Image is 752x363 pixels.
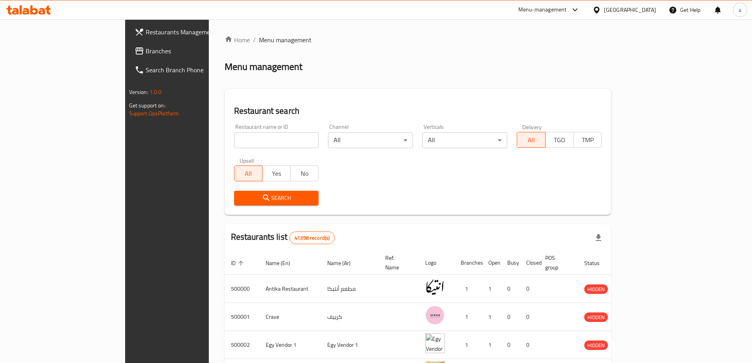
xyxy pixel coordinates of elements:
span: No [294,168,315,179]
h2: Restaurant search [234,105,602,117]
th: Logo [419,251,454,275]
img: Crave [425,305,445,325]
h2: Restaurants list [231,231,335,244]
span: TMP [577,134,598,146]
div: HIDDEN [584,312,608,322]
span: All [238,168,259,179]
td: 1 [482,331,501,359]
span: Menu management [259,35,311,45]
a: Branches [128,41,251,60]
span: 41398 record(s) [290,234,334,242]
button: TMP [573,132,602,148]
button: Search [234,191,319,205]
span: POS group [545,253,568,272]
div: HIDDEN [584,284,608,294]
th: Open [482,251,501,275]
td: Antika Restaurant [259,275,321,303]
td: 0 [520,303,539,331]
input: Search for restaurant name or ID.. [234,132,319,148]
img: Antika Restaurant [425,277,445,297]
button: Yes [262,166,291,181]
span: 1.0.0 [150,87,162,97]
span: a [739,6,741,14]
span: Ref. Name [385,253,409,272]
label: Upsell [240,158,254,163]
span: Yes [266,168,287,179]
nav: breadcrumb [225,35,611,45]
span: Status [584,258,610,268]
td: 0 [520,275,539,303]
button: All [234,166,263,181]
div: HIDDEN [584,340,608,350]
a: Restaurants Management [128,23,251,41]
div: Export file [589,228,608,247]
span: Search Branch Phone [146,65,244,75]
span: Branches [146,46,244,56]
span: Restaurants Management [146,27,244,37]
span: Get support on: [129,100,165,111]
span: HIDDEN [584,313,608,322]
td: مطعم أنتيكا [321,275,379,303]
td: Egy Vendor 1 [321,331,379,359]
div: All [422,132,507,148]
div: Total records count [289,231,335,244]
td: Crave [259,303,321,331]
td: Egy Vendor 1 [259,331,321,359]
td: 0 [520,331,539,359]
td: 1 [482,303,501,331]
td: 1 [454,303,482,331]
td: 1 [454,331,482,359]
th: Busy [501,251,520,275]
div: Menu-management [518,5,567,15]
td: 1 [482,275,501,303]
li: / [253,35,256,45]
span: ID [231,258,246,268]
button: All [517,132,545,148]
td: 1 [454,275,482,303]
a: Search Branch Phone [128,60,251,79]
td: 0 [501,331,520,359]
label: Delivery [522,124,542,130]
th: Closed [520,251,539,275]
span: Name (Ar) [327,258,361,268]
span: All [520,134,542,146]
button: No [290,166,319,181]
span: Name (En) [266,258,300,268]
td: كرييف [321,303,379,331]
td: 0 [501,275,520,303]
td: 0 [501,303,520,331]
span: TGO [549,134,570,146]
div: [GEOGRAPHIC_DATA] [604,6,656,14]
h2: Menu management [225,60,302,73]
a: Support.OpsPlatform [129,108,179,118]
span: Search [240,193,313,203]
span: HIDDEN [584,285,608,294]
img: Egy Vendor 1 [425,333,445,353]
span: Version: [129,87,148,97]
th: Branches [454,251,482,275]
div: All [328,132,413,148]
span: HIDDEN [584,341,608,350]
button: TGO [545,132,574,148]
